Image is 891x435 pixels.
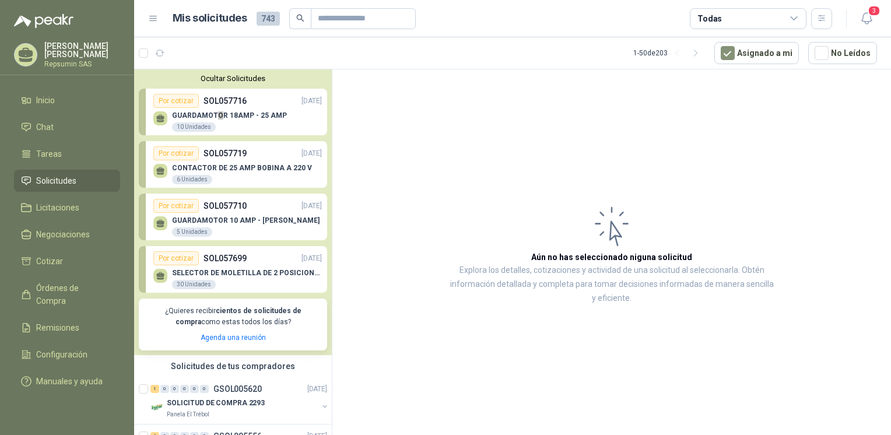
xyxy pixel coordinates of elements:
[172,216,320,224] p: GUARDAMOTOR 10 AMP - [PERSON_NAME]
[172,111,287,120] p: GUARDAMOTOR 18AMP - 25 AMP
[14,250,120,272] a: Cotizar
[160,385,169,393] div: 0
[176,307,301,326] b: cientos de solicitudes de compra
[139,246,327,293] a: Por cotizarSOL057699[DATE] SELECTOR DE MOLETILLA DE 2 POSICIONES30 Unidades
[150,385,159,393] div: 1
[697,12,722,25] div: Todas
[204,252,247,265] p: SOL057699
[36,94,55,107] span: Inicio
[172,175,212,184] div: 6 Unidades
[44,42,120,58] p: [PERSON_NAME] [PERSON_NAME]
[14,143,120,165] a: Tareas
[14,223,120,245] a: Negociaciones
[172,122,216,132] div: 10 Unidades
[449,264,774,306] p: Explora los detalles, cotizaciones y actividad de una solicitud al seleccionarla. Obtén informaci...
[134,69,332,355] div: Ocultar SolicitudesPor cotizarSOL057716[DATE] GUARDAMOTOR 18AMP - 25 AMP10 UnidadesPor cotizarSOL...
[296,14,304,22] span: search
[190,385,199,393] div: 0
[36,375,103,388] span: Manuales y ayuda
[14,89,120,111] a: Inicio
[36,121,54,134] span: Chat
[172,269,322,277] p: SELECTOR DE MOLETILLA DE 2 POSICIONES
[36,282,109,307] span: Órdenes de Compra
[167,410,209,419] p: Panela El Trébol
[172,280,216,289] div: 30 Unidades
[14,317,120,339] a: Remisiones
[150,382,329,419] a: 1 0 0 0 0 0 GSOL005620[DATE] Company LogoSOLICITUD DE COMPRA 2293Panela El Trébol
[204,199,247,212] p: SOL057710
[153,146,199,160] div: Por cotizar
[14,197,120,219] a: Licitaciones
[134,355,332,377] div: Solicitudes de tus compradores
[170,385,179,393] div: 0
[301,201,322,212] p: [DATE]
[14,14,73,28] img: Logo peakr
[139,194,327,240] a: Por cotizarSOL057710[DATE] GUARDAMOTOR 10 AMP - [PERSON_NAME]5 Unidades
[633,44,705,62] div: 1 - 50 de 203
[301,253,322,264] p: [DATE]
[200,385,209,393] div: 0
[257,12,280,26] span: 743
[36,348,87,361] span: Configuración
[856,8,877,29] button: 3
[868,5,881,16] span: 3
[36,321,79,334] span: Remisiones
[204,94,247,107] p: SOL057716
[139,141,327,188] a: Por cotizarSOL057719[DATE] CONTACTOR DE 25 AMP BOBINA A 220 V6 Unidades
[36,174,76,187] span: Solicitudes
[139,74,327,83] button: Ocultar Solicitudes
[301,96,322,107] p: [DATE]
[14,277,120,312] a: Órdenes de Compra
[14,370,120,392] a: Manuales y ayuda
[14,343,120,366] a: Configuración
[150,401,164,415] img: Company Logo
[180,385,189,393] div: 0
[36,255,63,268] span: Cotizar
[714,42,799,64] button: Asignado a mi
[167,397,265,408] p: SOLICITUD DE COMPRA 2293
[36,201,79,214] span: Licitaciones
[172,227,212,237] div: 5 Unidades
[14,170,120,192] a: Solicitudes
[36,228,90,241] span: Negociaciones
[213,385,262,393] p: GSOL005620
[307,383,327,394] p: [DATE]
[173,10,247,27] h1: Mis solicitudes
[201,334,266,342] a: Agenda una reunión
[204,147,247,160] p: SOL057719
[153,251,199,265] div: Por cotizar
[172,164,312,172] p: CONTACTOR DE 25 AMP BOBINA A 220 V
[153,94,199,108] div: Por cotizar
[153,199,199,213] div: Por cotizar
[139,89,327,135] a: Por cotizarSOL057716[DATE] GUARDAMOTOR 18AMP - 25 AMP10 Unidades
[36,148,62,160] span: Tareas
[808,42,877,64] button: No Leídos
[44,61,120,68] p: Repsumin SAS
[14,116,120,138] a: Chat
[301,148,322,159] p: [DATE]
[531,251,692,264] h3: Aún no has seleccionado niguna solicitud
[146,306,320,328] p: ¿Quieres recibir como estas todos los días?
